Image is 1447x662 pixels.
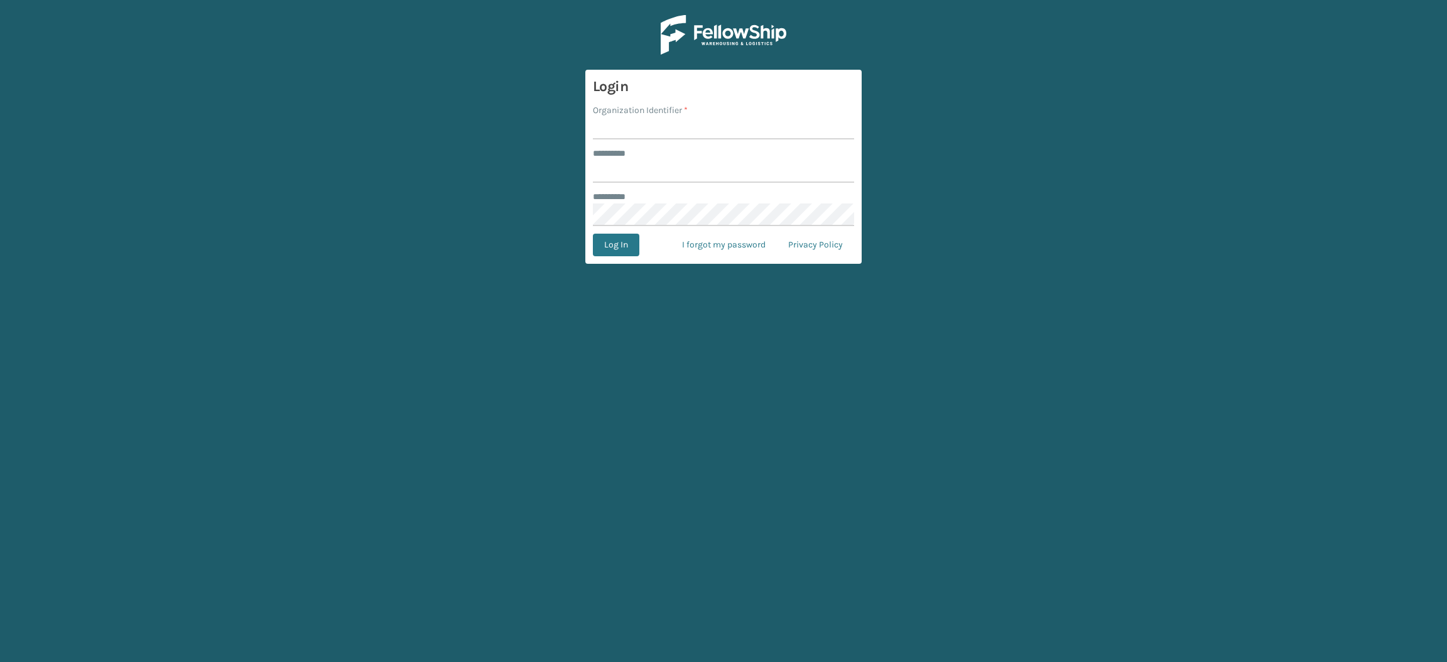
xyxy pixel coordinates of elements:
label: Organization Identifier [593,104,688,117]
a: Privacy Policy [777,234,854,256]
img: Logo [661,15,786,55]
h3: Login [593,77,854,96]
a: I forgot my password [671,234,777,256]
button: Log In [593,234,639,256]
